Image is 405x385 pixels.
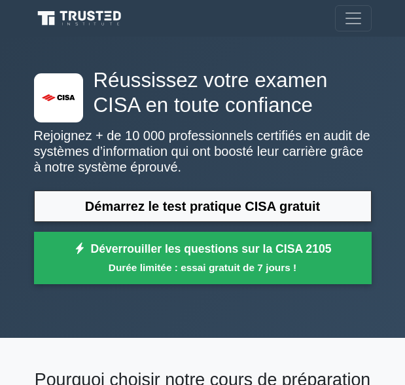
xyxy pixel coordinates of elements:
[34,232,372,284] a: Déverrouiller les questions sur la CISA 2105Durée limitée : essai gratuit de 7 jours !
[34,191,372,222] a: Démarrez le test pratique CISA gratuit
[34,128,372,175] p: Rejoignez + de 10 000 professionnels certifiés en audit de systèmes d’information qui ont boosté ...
[50,260,355,275] small: Durée limitée : essai gratuit de 7 jours !
[335,5,372,31] button: Basculer la navigation
[91,242,332,255] font: Déverrouiller les questions sur la CISA 2105
[34,68,372,117] h1: Réussissez votre examen CISA en toute confiance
